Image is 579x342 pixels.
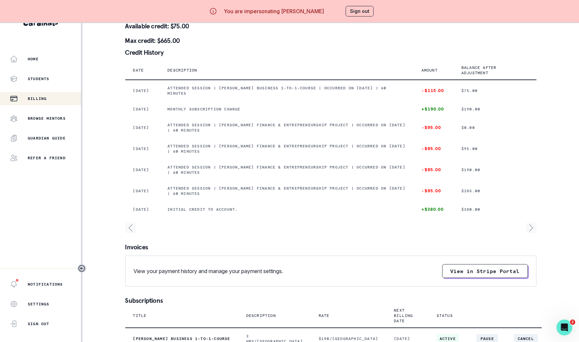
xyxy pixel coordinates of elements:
p: [DATE] [133,188,152,194]
p: [DATE] [133,146,152,151]
p: Attended session | [PERSON_NAME] Finance & Entrepreneurship Project | Occurred on [DATE] | 60 min... [167,122,406,133]
p: Notifications [28,282,63,287]
p: Description [246,313,276,318]
iframe: Intercom live chat [557,320,572,335]
p: $190/[GEOGRAPHIC_DATA] [319,336,378,341]
p: $0.00 [461,125,528,130]
p: Date [133,68,144,73]
svg: page right [526,223,536,233]
p: Students [28,76,49,81]
p: +$380.00 [421,207,446,212]
p: Browse Mentors [28,116,66,121]
p: Subscriptions [125,297,536,304]
p: [DATE] [133,125,152,130]
span: 2 [570,320,575,325]
p: Monthly subscription charge [167,107,406,112]
p: Amount [421,68,438,73]
p: -$95.00 [421,125,446,130]
p: [DATE] [133,207,152,212]
p: Next Billing Date [394,308,413,324]
p: [DATE] [394,336,420,341]
p: Billing [28,96,46,101]
p: Rate [319,313,330,318]
p: $75.00 [461,88,528,93]
button: Toggle sidebar [77,264,86,273]
p: -$95.00 [421,146,446,151]
p: Balance after adjustment [461,65,520,76]
p: Refer a friend [28,155,66,161]
p: Attended session | [PERSON_NAME] Business 1-to-1-course | Occurred on [DATE] | 60 minutes [167,85,406,96]
p: Available credit: $75.00 [125,23,536,29]
p: Attended session | [PERSON_NAME] Finance & Entrepreneurship Project | Occurred on [DATE] | 60 min... [167,165,406,175]
p: Sign Out [28,321,49,326]
p: Invoices [125,244,536,250]
p: Attended session | [PERSON_NAME] Finance & Entrepreneurship Project | Occurred on [DATE] | 60 min... [167,143,406,154]
p: +$190.00 [421,107,446,112]
p: [DATE] [133,107,152,112]
p: Description [167,68,197,73]
p: [DATE] [133,88,152,93]
p: -$95.00 [421,188,446,194]
p: Status [437,313,453,318]
p: -$95.00 [421,167,446,172]
p: -$115.00 [421,88,446,93]
p: Credit History [125,49,536,56]
p: $95.00 [461,146,528,151]
p: Guardian Guide [28,136,66,141]
p: Max credit: $665.00 [125,37,536,44]
p: $190.00 [461,167,528,172]
p: You are impersonating [PERSON_NAME] [224,7,324,15]
p: Initial credit to account. [167,207,406,212]
p: Home [28,56,39,62]
button: Sign out [346,6,374,16]
button: View in Stripe Portal [442,264,528,278]
p: Title [133,313,147,318]
p: [PERSON_NAME] Business 1-to-1-course [133,336,230,341]
p: $190.00 [461,107,528,112]
p: [DATE] [133,167,152,172]
svg: page left [125,223,136,233]
p: $285.00 [461,188,528,194]
p: View your payment history and manage your payment settings. [134,267,283,275]
p: $380.00 [461,207,528,212]
p: Attended session | [PERSON_NAME] Finance & Entrepreneurship Project | Occurred on [DATE] | 60 min... [167,186,406,196]
p: Settings [28,301,49,307]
